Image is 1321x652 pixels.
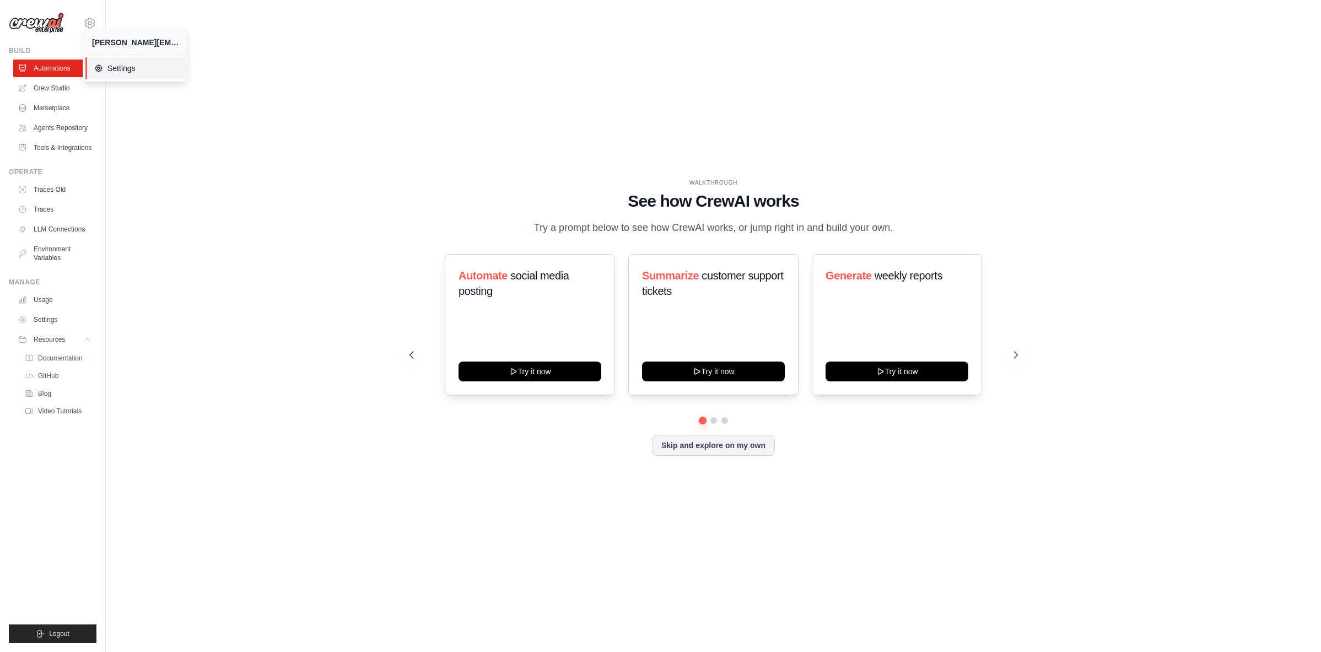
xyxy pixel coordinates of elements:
[20,386,96,401] a: Blog
[459,270,569,297] span: social media posting
[13,181,96,198] a: Traces Old
[38,371,58,380] span: GitHub
[826,270,872,282] span: Generate
[459,270,508,282] span: Automate
[642,270,699,282] span: Summarize
[92,37,179,48] div: [PERSON_NAME][EMAIL_ADDRESS][DOMAIN_NAME]
[13,99,96,117] a: Marketplace
[875,270,942,282] span: weekly reports
[38,389,51,398] span: Blog
[13,331,96,348] button: Resources
[409,191,1018,211] h1: See how CrewAI works
[13,119,96,137] a: Agents Repository
[13,220,96,238] a: LLM Connections
[13,79,96,97] a: Crew Studio
[13,311,96,328] a: Settings
[13,240,96,267] a: Environment Variables
[38,354,83,363] span: Documentation
[85,57,190,79] a: Settings
[49,629,69,638] span: Logout
[13,291,96,309] a: Usage
[9,168,96,176] div: Operate
[20,351,96,366] a: Documentation
[94,63,181,74] span: Settings
[642,270,783,297] span: customer support tickets
[20,368,96,384] a: GitHub
[409,179,1018,187] div: WALKTHROUGH
[642,362,785,381] button: Try it now
[9,46,96,55] div: Build
[9,13,64,34] img: Logo
[20,403,96,419] a: Video Tutorials
[826,362,968,381] button: Try it now
[9,624,96,643] button: Logout
[13,201,96,218] a: Traces
[652,435,775,456] button: Skip and explore on my own
[9,278,96,287] div: Manage
[529,220,899,236] p: Try a prompt below to see how CrewAI works, or jump right in and build your own.
[13,139,96,157] a: Tools & Integrations
[459,362,601,381] button: Try it now
[1266,599,1321,652] iframe: Chat Widget
[38,407,82,416] span: Video Tutorials
[34,335,65,344] span: Resources
[13,60,96,77] a: Automations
